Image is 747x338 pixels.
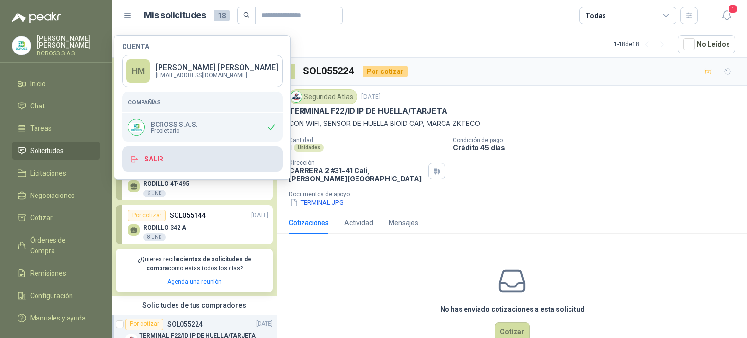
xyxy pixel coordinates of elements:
[389,217,418,228] div: Mensajes
[12,186,100,205] a: Negociaciones
[30,190,75,201] span: Negociaciones
[122,55,283,87] a: HM[PERSON_NAME] [PERSON_NAME][EMAIL_ADDRESS][DOMAIN_NAME]
[12,164,100,182] a: Licitaciones
[167,321,203,328] p: SOL055224
[728,4,738,14] span: 1
[214,10,230,21] span: 18
[143,190,166,197] div: 6 UND
[586,10,606,21] div: Todas
[143,224,186,231] p: RODILLO 342 A
[361,92,381,102] p: [DATE]
[12,264,100,283] a: Remisiones
[143,233,166,241] div: 8 UND
[37,51,100,56] p: BCROSS S.A.S.
[170,210,206,221] p: SOL055144
[453,137,743,143] p: Condición de pago
[116,161,273,200] a: Por cotizarSOL055134[DATE] RODILLO 4T-4956 UND
[289,197,345,208] button: TERMINAL.JPG
[294,144,324,152] div: Unidades
[143,180,189,187] p: RODILLO 4T-495
[116,205,273,244] a: Por cotizarSOL055144[DATE] RODILLO 342 A8 UND
[122,255,267,273] p: ¿Quieres recibir como estas todos los días?
[344,217,373,228] div: Actividad
[30,213,53,223] span: Cotizar
[243,12,250,18] span: search
[289,106,447,116] p: TERMINAL F22/ID IP DE HUELLA/TARJETA
[125,319,163,330] div: Por cotizar
[30,123,52,134] span: Tareas
[289,217,329,228] div: Cotizaciones
[12,286,100,305] a: Configuración
[122,43,283,50] h4: Cuenta
[30,290,73,301] span: Configuración
[718,7,735,24] button: 1
[453,143,743,152] p: Crédito 45 días
[363,66,408,77] div: Por cotizar
[12,36,31,55] img: Company Logo
[30,313,86,323] span: Manuales y ayuda
[12,231,100,260] a: Órdenes de Compra
[303,64,355,79] h3: SOL055224
[30,268,66,279] span: Remisiones
[30,168,66,178] span: Licitaciones
[12,74,100,93] a: Inicio
[167,278,222,285] a: Agenda una reunión
[289,166,425,183] p: CARRERA 2 #31-41 Cali , [PERSON_NAME][GEOGRAPHIC_DATA]
[289,191,743,197] p: Documentos de apoyo
[151,121,198,128] p: BCROSS S.A.S.
[151,128,198,134] span: Propietario
[12,209,100,227] a: Cotizar
[128,98,277,107] h5: Compañías
[12,309,100,327] a: Manuales y ayuda
[251,211,268,220] p: [DATE]
[144,8,206,22] h1: Mis solicitudes
[289,89,357,104] div: Seguridad Atlas
[614,36,670,52] div: 1 - 18 de 18
[37,35,100,49] p: [PERSON_NAME] [PERSON_NAME]
[122,146,283,172] button: Salir
[30,78,46,89] span: Inicio
[12,12,61,23] img: Logo peakr
[122,113,283,142] div: Company LogoBCROSS S.A.S.Propietario
[678,35,735,53] button: No Leídos
[12,142,100,160] a: Solicitudes
[146,256,251,272] b: cientos de solicitudes de compra
[30,235,91,256] span: Órdenes de Compra
[112,296,277,315] div: Solicitudes de tus compradores
[289,137,445,143] p: Cantidad
[128,210,166,221] div: Por cotizar
[12,97,100,115] a: Chat
[12,119,100,138] a: Tareas
[289,160,425,166] p: Dirección
[128,119,144,135] img: Company Logo
[30,101,45,111] span: Chat
[30,145,64,156] span: Solicitudes
[440,304,585,315] h3: No has enviado cotizaciones a esta solicitud
[156,72,278,78] p: [EMAIL_ADDRESS][DOMAIN_NAME]
[256,320,273,329] p: [DATE]
[126,59,150,83] div: HM
[156,64,278,71] p: [PERSON_NAME] [PERSON_NAME]
[289,118,735,129] p: CON WIFI, SENSOR DE HUELLA BIOID CAP, MARCA ZKTECO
